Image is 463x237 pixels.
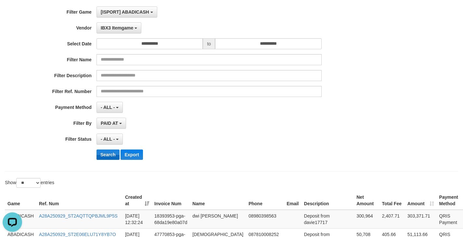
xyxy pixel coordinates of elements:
[405,191,437,210] th: Amount: activate to sort column ascending
[246,191,284,210] th: Phone
[437,210,461,229] td: QRIS Payment
[354,210,379,229] td: 300,964
[36,191,122,210] th: Ref. Num
[122,191,152,210] th: Created at: activate to sort column ascending
[437,191,461,210] th: Payment Method
[101,121,118,126] span: PAID AT
[354,191,379,210] th: Net Amount
[121,149,143,160] button: Export
[96,118,126,129] button: PAID AT
[39,232,116,237] a: A28A250929_ST2E06ELU71Y8YB7O
[379,191,405,210] th: Total Fee
[122,210,152,229] td: [DATE] 12:32:24
[101,136,115,142] span: - ALL -
[190,191,246,210] th: Name
[203,38,215,49] span: to
[5,191,36,210] th: Game
[16,178,41,188] select: Showentries
[3,3,22,22] button: Open LiveChat chat widget
[152,210,190,229] td: 18393953-pga-68da19e80a07d
[246,210,284,229] td: 08980398563
[152,191,190,210] th: Invoice Num
[96,6,157,18] button: [ISPORT] ABADICASH
[101,25,133,30] span: IBX3 Itemgame
[101,9,149,15] span: [ISPORT] ABADICASH
[96,134,123,145] button: - ALL -
[190,210,246,229] td: dwi [PERSON_NAME]
[96,149,120,160] button: Search
[96,22,141,33] button: IBX3 Itemgame
[302,191,354,210] th: Description
[302,210,354,229] td: Deposit from davie17717
[405,210,437,229] td: 303,371.71
[96,102,123,113] button: - ALL -
[379,210,405,229] td: 2,407.71
[101,105,115,110] span: - ALL -
[284,191,301,210] th: Email
[5,178,54,188] label: Show entries
[39,213,118,219] a: A28A250929_ST2AQTTQPBJML9P5S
